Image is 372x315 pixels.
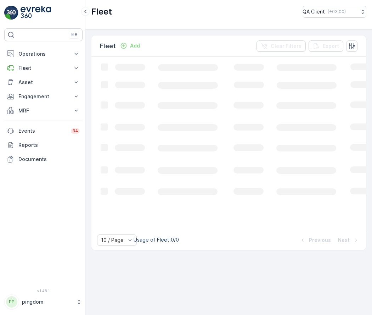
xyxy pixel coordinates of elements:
[4,289,83,293] span: v 1.48.1
[271,43,301,50] p: Clear Filters
[328,9,346,15] p: ( +03:00 )
[338,237,350,244] p: Next
[18,142,80,149] p: Reports
[22,298,73,305] p: pingdom
[298,236,332,244] button: Previous
[4,124,83,138] a: Events34
[309,40,343,52] button: Export
[4,104,83,118] button: MRF
[18,93,68,100] p: Engagement
[18,50,68,57] p: Operations
[257,40,306,52] button: Clear Filters
[337,236,360,244] button: Next
[4,89,83,104] button: Engagement
[71,32,78,38] p: ⌘B
[100,41,116,51] p: Fleet
[72,128,78,134] p: 34
[18,79,68,86] p: Asset
[303,6,366,18] button: QA Client(+03:00)
[4,47,83,61] button: Operations
[303,8,325,15] p: QA Client
[21,6,51,20] img: logo_light-DOdMpM7g.png
[4,75,83,89] button: Asset
[18,107,68,114] p: MRF
[134,236,179,243] p: Usage of Fleet : 0/0
[323,43,339,50] p: Export
[130,42,140,49] p: Add
[91,6,112,17] p: Fleet
[4,294,83,309] button: PPpingdom
[117,42,143,50] button: Add
[4,6,18,20] img: logo
[309,237,331,244] p: Previous
[18,65,68,72] p: Fleet
[4,61,83,75] button: Fleet
[18,156,80,163] p: Documents
[4,152,83,166] a: Documents
[6,296,17,308] div: PP
[4,138,83,152] a: Reports
[18,127,67,134] p: Events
